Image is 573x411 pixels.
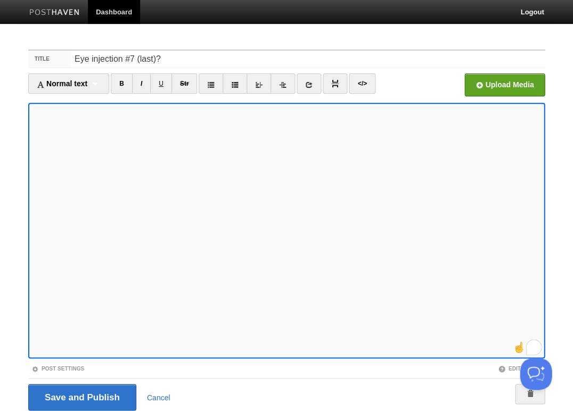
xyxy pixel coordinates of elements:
[180,80,189,87] del: Str
[520,358,552,390] iframe: Help Scout Beacon - Open
[111,73,133,94] a: B
[132,73,151,94] a: I
[349,73,375,94] a: </>
[28,384,136,410] input: Save and Publish
[37,79,87,88] span: Normal text
[498,365,542,371] a: Editor Tips
[28,51,71,68] label: Title
[171,73,198,94] a: Str
[331,80,339,87] img: pagebreak-icon.png
[29,9,80,17] img: Posthaven-bar
[147,393,170,401] a: Cancel
[31,365,84,371] a: Post Settings
[150,73,172,94] a: U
